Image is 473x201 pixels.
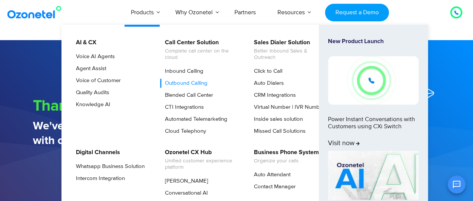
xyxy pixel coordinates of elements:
a: Missed Call Solutions [249,127,307,136]
a: Auto Attendant [249,170,292,179]
span: Organize your calls [254,158,319,164]
a: Blended Call Center [160,91,214,100]
a: Virtual Number | IVR Number [249,103,326,112]
a: AI & CX [71,38,98,47]
h1: Thank you for your request. [33,97,237,115]
a: Knowledge AI [71,100,111,109]
a: Outbound Calling [160,79,209,88]
a: CRM Integrations [249,91,297,100]
span: Complete call center on the cloud [165,48,239,61]
h3: We've shared your contact details with our sales team. [33,119,237,148]
a: Business Phone SystemOrganize your calls [249,148,320,165]
img: AI [328,151,418,200]
a: Auto Dialers [249,79,285,88]
a: Call Center SolutionComplete call center on the cloud [160,38,240,62]
a: Quality Audits [71,88,110,97]
a: Inbound Calling [160,67,205,76]
a: Click to Call [249,67,283,76]
span: Unified customer experience platform [165,158,239,171]
a: Intercom Integration [71,174,126,183]
a: Cloud Telephony [160,127,207,136]
a: [PERSON_NAME] [160,177,209,186]
a: Request a Demo [325,4,389,21]
a: New Product LaunchPower Instant Conversations with Customers using CXi SwitchVisit now [328,38,418,148]
a: Contact Manager [249,182,297,191]
span: Visit now [328,139,360,148]
a: Voice AI Agents [71,52,116,61]
a: Inside sales solution [249,115,304,124]
a: Whatsapp Business Solution [71,162,146,171]
a: Agent Assist [71,64,107,73]
img: New-Project-17.png [328,56,418,104]
a: Digital Channels [71,148,121,157]
a: Conversational AI [160,189,209,198]
a: Sales Dialer SolutionBetter Inbound Sales & Outreach [249,38,329,62]
button: Open chat [448,175,466,193]
a: Automated Telemarketing [160,115,228,124]
span: Better Inbound Sales & Outreach [254,48,328,61]
a: Voice of Customer [71,76,122,85]
a: Ozonetel CX HubUnified customer experience platform [160,148,240,172]
a: CTI Integrations [160,103,205,112]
